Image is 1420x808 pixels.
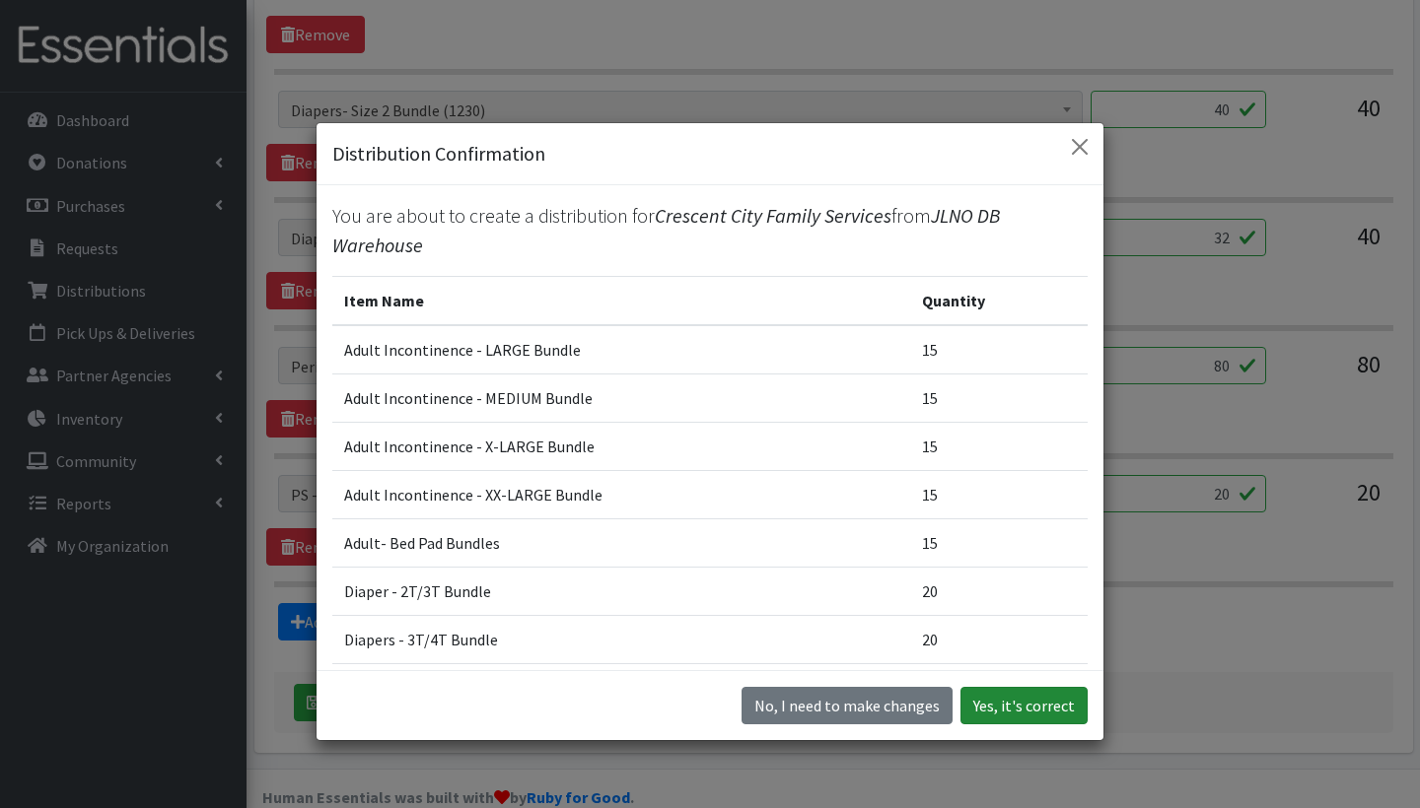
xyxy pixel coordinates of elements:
[910,519,1088,568] td: 15
[332,139,545,168] h5: Distribution Confirmation
[910,568,1088,616] td: 20
[910,374,1088,423] td: 15
[332,201,1088,260] p: You are about to create a distribution for from
[910,471,1088,519] td: 15
[910,423,1088,471] td: 15
[910,664,1088,712] td: 20
[332,423,910,471] td: Adult Incontinence - X-LARGE Bundle
[742,687,953,724] button: No I need to make changes
[910,325,1088,374] td: 15
[332,325,910,374] td: Adult Incontinence - LARGE Bundle
[332,664,910,712] td: Diapers - 4T/5T Bundle
[332,616,910,664] td: Diapers - 3T/4T Bundle
[655,203,891,228] span: Crescent City Family Services
[910,277,1088,326] th: Quantity
[332,568,910,616] td: Diaper - 2T/3T Bundle
[960,687,1088,724] button: Yes, it's correct
[1064,131,1096,163] button: Close
[910,616,1088,664] td: 20
[332,471,910,519] td: Adult Incontinence - XX-LARGE Bundle
[332,277,910,326] th: Item Name
[332,519,910,568] td: Adult- Bed Pad Bundles
[332,374,910,423] td: Adult Incontinence - MEDIUM Bundle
